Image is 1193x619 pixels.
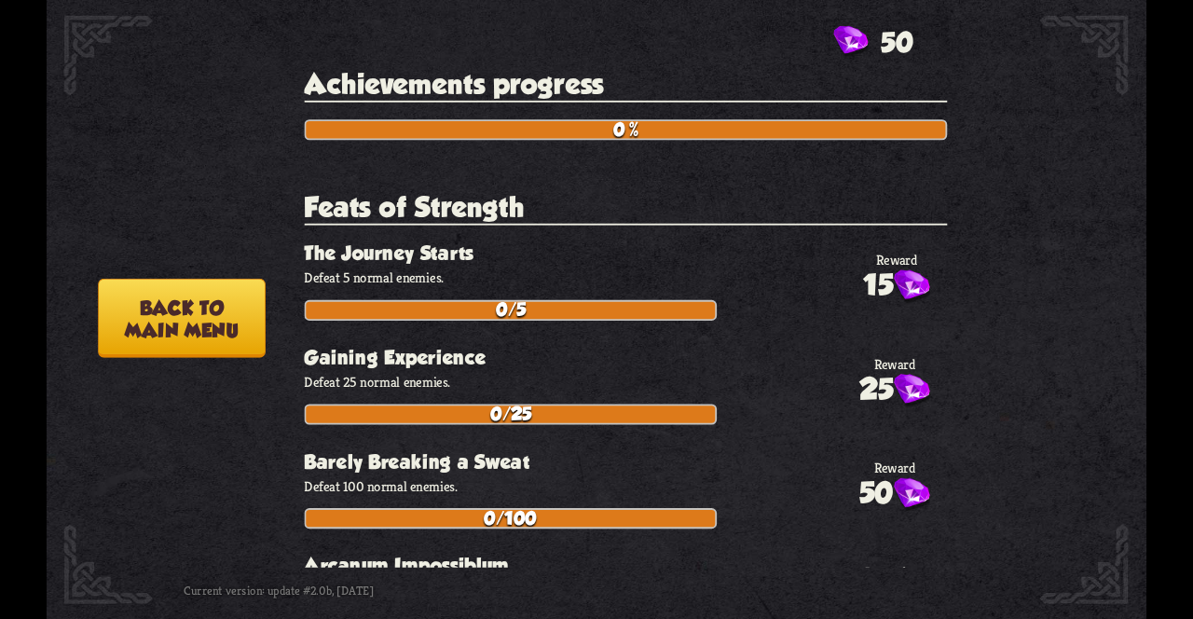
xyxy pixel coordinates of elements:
h3: Arcanum Impossiblum [304,555,947,577]
div: 0/5 [306,302,715,319]
h3: Gaining Experience [304,347,947,369]
div: 0/25 [306,406,715,422]
img: Gem.png [833,26,868,59]
h2: Feats of Strength [304,192,947,226]
div: Current version: update #2.0b, [DATE] [184,574,514,606]
div: 0% [306,121,945,138]
p: Defeat 25 normal enemies. [304,373,947,391]
div: 0/100 [306,510,715,527]
div: 50 [859,476,930,513]
button: Back tomain menu [98,279,265,358]
p: Defeat 5 normal enemies. [304,269,947,287]
h3: The Journey Starts [304,242,947,265]
img: Gem.png [894,478,930,513]
p: Defeat 100 normal enemies. [304,477,947,495]
div: 15 [863,268,929,305]
div: Gems [833,26,912,59]
div: 25 [859,372,930,408]
h3: Barely Breaking a Sweat [304,450,947,473]
img: Gem.png [894,374,930,408]
img: Gem.png [894,270,930,305]
h2: Achievements progress [304,69,947,103]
